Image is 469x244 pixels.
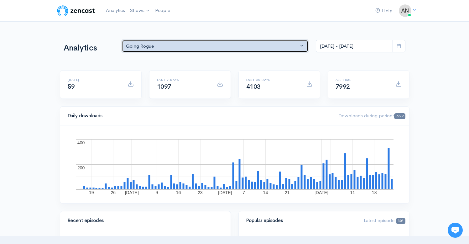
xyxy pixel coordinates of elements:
span: 7992 [336,83,350,91]
h1: Analytics [64,44,114,53]
button: Going Rogue [122,40,309,53]
text: 400 [77,140,85,145]
input: analytics date range selector [316,40,393,53]
span: Latest episode: [364,217,405,223]
a: Shows [128,4,153,18]
h4: Popular episodes [246,218,357,223]
span: 303 [396,218,405,224]
div: Going Rogue [126,43,299,50]
span: 1097 [157,83,171,91]
a: Help [373,4,395,18]
text: 9 [155,190,158,195]
h4: Recent episodes [68,218,219,223]
img: ... [399,4,411,17]
text: [DATE] [314,190,328,195]
iframe: gist-messenger-bubble-iframe [448,223,463,238]
text: 26 [111,190,116,195]
text: 14 [263,190,268,195]
input: Search articles [18,118,112,130]
a: Analytics [103,4,128,17]
h6: All time [336,78,388,82]
text: 19 [89,190,94,195]
h6: Last 30 days [246,78,299,82]
text: 23 [198,190,203,195]
text: 21 [285,190,290,195]
p: Find an answer quickly [8,108,117,115]
span: 59 [68,83,75,91]
svg: A chart. [68,133,402,196]
h1: Hi 👋 [9,30,116,40]
text: 18 [372,190,377,195]
h6: Last 7 days [157,78,209,82]
h4: Daily downloads [68,113,331,119]
span: Downloads during period: [338,113,405,119]
text: 7 [242,190,245,195]
text: [DATE] [218,190,232,195]
h2: Just let us know if you need anything and we'll be happy to help! 🙂 [9,42,116,72]
text: 11 [350,190,355,195]
span: New conversation [40,87,75,92]
span: 7992 [394,113,405,119]
button: New conversation [10,83,116,96]
span: 4103 [246,83,261,91]
h6: [DATE] [68,78,120,82]
text: 16 [176,190,181,195]
a: People [153,4,173,17]
text: [DATE] [125,190,138,195]
text: 200 [77,165,85,170]
img: ZenCast Logo [56,4,96,17]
